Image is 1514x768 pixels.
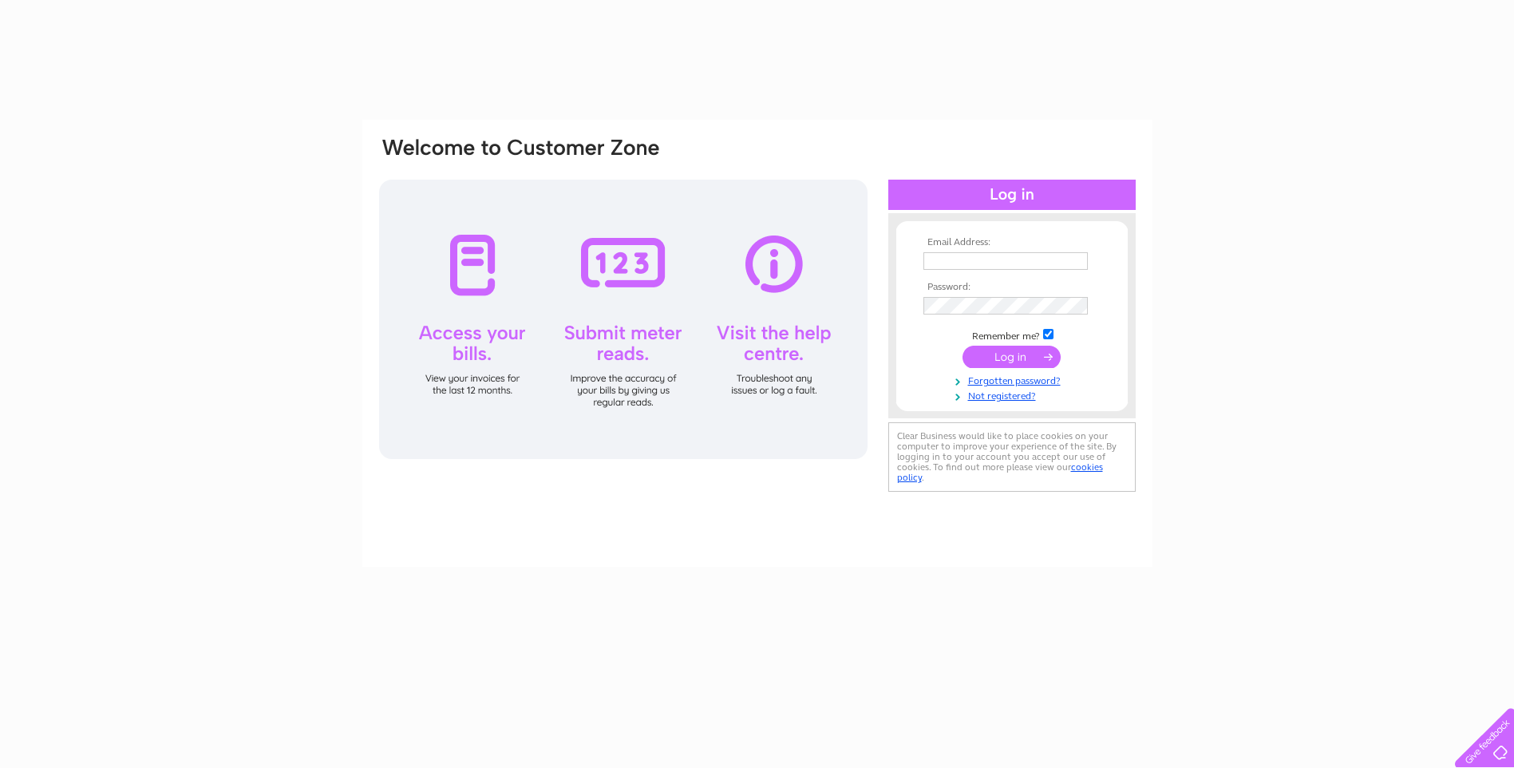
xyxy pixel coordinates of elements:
[923,387,1105,402] a: Not registered?
[963,346,1061,368] input: Submit
[923,372,1105,387] a: Forgotten password?
[919,282,1105,293] th: Password:
[919,237,1105,248] th: Email Address:
[888,422,1136,492] div: Clear Business would like to place cookies on your computer to improve your experience of the sit...
[897,461,1103,483] a: cookies policy
[919,327,1105,342] td: Remember me?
